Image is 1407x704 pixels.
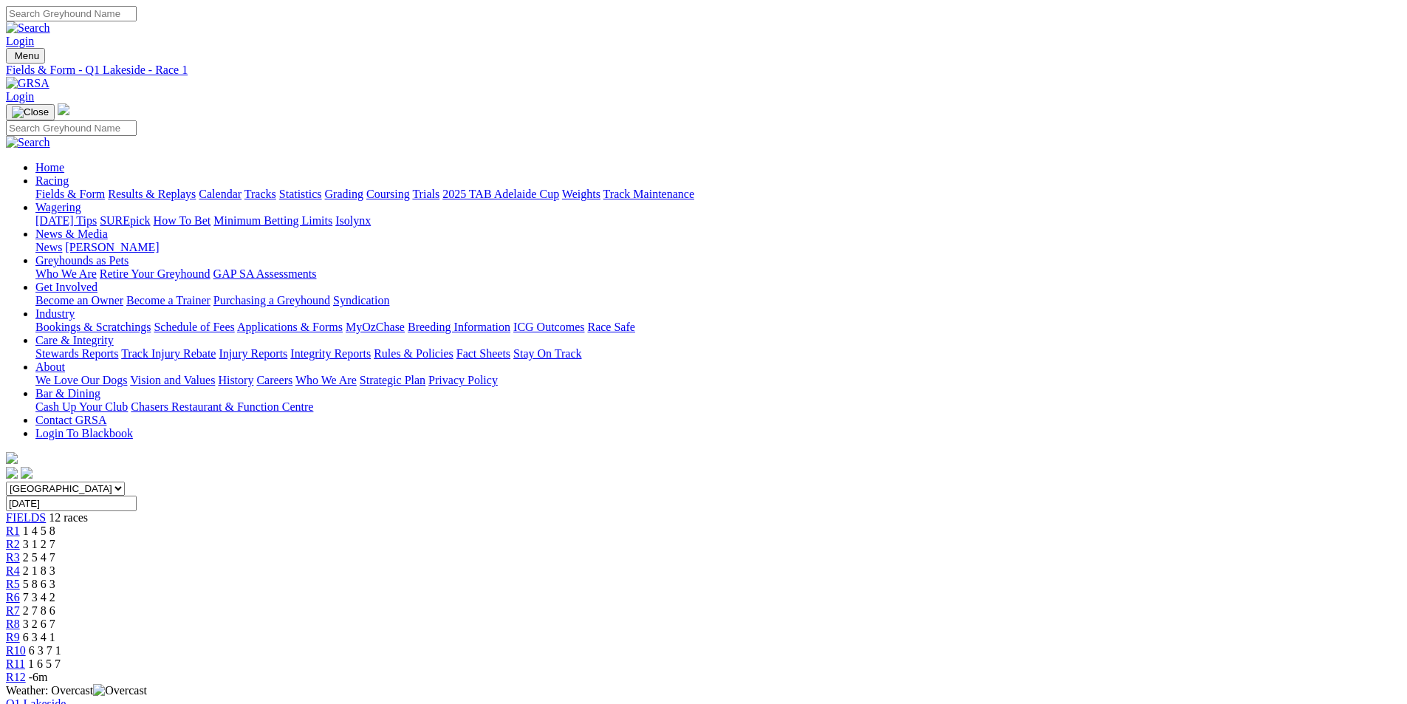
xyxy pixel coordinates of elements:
span: R5 [6,578,20,590]
a: Coursing [366,188,410,200]
div: Wagering [35,214,1401,228]
a: Racing [35,174,69,187]
a: Greyhounds as Pets [35,254,129,267]
span: 1 4 5 8 [23,524,55,537]
span: 2 1 8 3 [23,564,55,577]
img: logo-grsa-white.png [58,103,69,115]
a: Contact GRSA [35,414,106,426]
a: Who We Are [295,374,357,386]
img: GRSA [6,77,49,90]
a: Strategic Plan [360,374,425,386]
a: R9 [6,631,20,643]
img: Overcast [93,684,147,697]
a: R3 [6,551,20,564]
a: Injury Reports [219,347,287,360]
div: Greyhounds as Pets [35,267,1401,281]
a: Track Maintenance [603,188,694,200]
a: Purchasing a Greyhound [213,294,330,307]
img: logo-grsa-white.png [6,452,18,464]
div: Racing [35,188,1401,201]
a: Trials [412,188,439,200]
span: 1 6 5 7 [28,657,61,670]
a: R4 [6,564,20,577]
div: Bar & Dining [35,400,1401,414]
a: Bar & Dining [35,387,100,400]
a: News & Media [35,228,108,240]
a: Chasers Restaurant & Function Centre [131,400,313,413]
a: MyOzChase [346,321,405,333]
div: Care & Integrity [35,347,1401,360]
a: Schedule of Fees [154,321,234,333]
a: Care & Integrity [35,334,114,346]
span: R8 [6,618,20,630]
a: Tracks [244,188,276,200]
a: Fields & Form - Q1 Lakeside - Race 1 [6,64,1401,77]
span: 7 3 4 2 [23,591,55,604]
a: News [35,241,62,253]
span: 2 7 8 6 [23,604,55,617]
a: Cash Up Your Club [35,400,128,413]
a: We Love Our Dogs [35,374,127,386]
a: R6 [6,591,20,604]
a: Wagering [35,201,81,213]
span: 6 3 4 1 [23,631,55,643]
a: 2025 TAB Adelaide Cup [442,188,559,200]
a: R2 [6,538,20,550]
a: Login [6,90,34,103]
span: 5 8 6 3 [23,578,55,590]
a: ICG Outcomes [513,321,584,333]
a: Privacy Policy [428,374,498,386]
a: Rules & Policies [374,347,453,360]
a: Vision and Values [130,374,215,386]
input: Search [6,120,137,136]
img: Search [6,136,50,149]
div: News & Media [35,241,1401,254]
a: Who We Are [35,267,97,280]
a: R12 [6,671,26,683]
a: Login To Blackbook [35,427,133,440]
span: Menu [15,50,39,61]
a: R11 [6,657,25,670]
span: 12 races [49,511,88,524]
a: R10 [6,644,26,657]
a: [DATE] Tips [35,214,97,227]
img: facebook.svg [6,467,18,479]
span: -6m [29,671,48,683]
input: Search [6,6,137,21]
a: Integrity Reports [290,347,371,360]
span: 6 3 7 1 [29,644,61,657]
a: Become a Trainer [126,294,210,307]
button: Toggle navigation [6,48,45,64]
a: Bookings & Scratchings [35,321,151,333]
a: Minimum Betting Limits [213,214,332,227]
a: Breeding Information [408,321,510,333]
img: Close [12,106,49,118]
a: Grading [325,188,363,200]
div: Industry [35,321,1401,334]
span: 3 1 2 7 [23,538,55,550]
a: Isolynx [335,214,371,227]
a: Careers [256,374,292,386]
a: Fact Sheets [456,347,510,360]
div: Get Involved [35,294,1401,307]
a: GAP SA Assessments [213,267,317,280]
a: Become an Owner [35,294,123,307]
span: FIELDS [6,511,46,524]
a: Stay On Track [513,347,581,360]
a: Statistics [279,188,322,200]
span: 3 2 6 7 [23,618,55,630]
a: Calendar [199,188,242,200]
a: History [218,374,253,386]
div: About [35,374,1401,387]
a: About [35,360,65,373]
a: Weights [562,188,600,200]
a: Industry [35,307,75,320]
